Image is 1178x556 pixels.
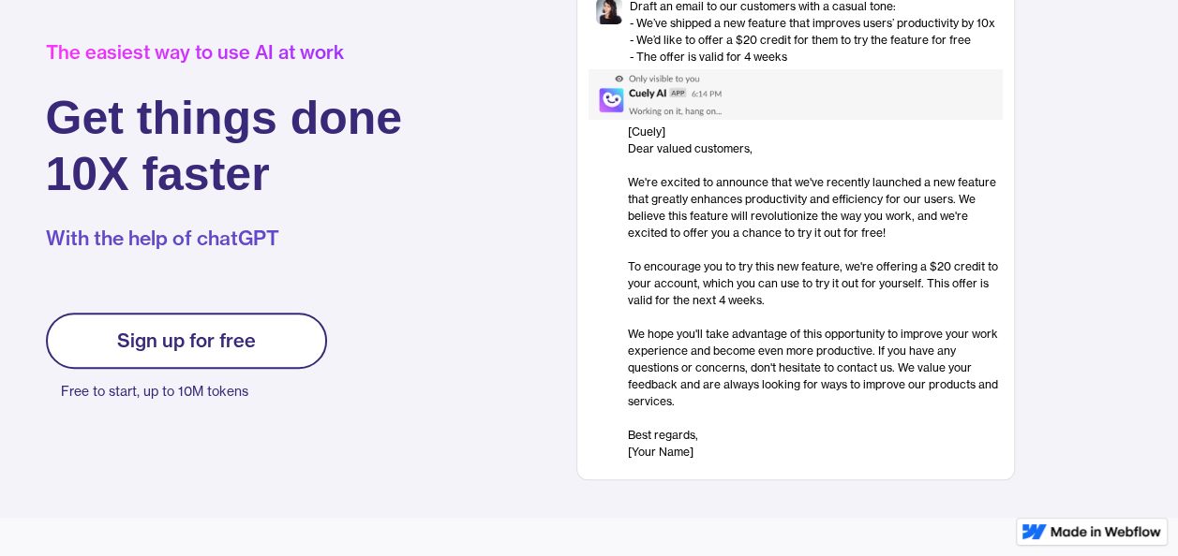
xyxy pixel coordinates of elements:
[117,329,256,352] div: Sign up for free
[46,41,403,64] div: The easiest way to use AI at work
[1051,526,1161,537] img: Made in Webflow
[46,313,327,369] a: Sign up for free
[46,225,403,253] p: With the help of chatGPT
[46,90,403,202] h1: Get things done 10X faster
[61,378,327,404] p: Free to start, up to 10M tokens
[628,124,1003,461] div: [Cuely] Dear valued customers, ‍ We're excited to announce that we've recently launched a new fea...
